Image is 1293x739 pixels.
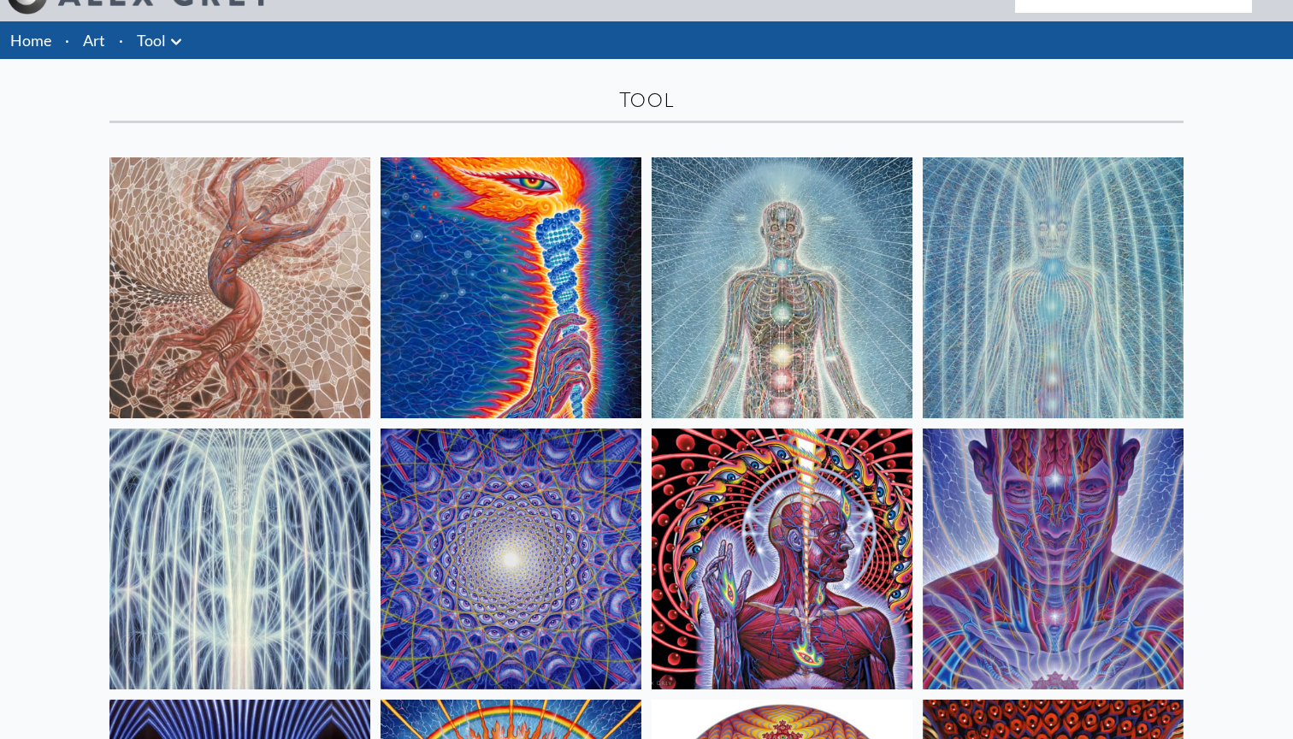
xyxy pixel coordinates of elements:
[83,28,105,52] a: Art
[58,21,76,59] li: ·
[923,429,1184,689] img: Mystic Eye, 2018, Alex Grey
[112,21,130,59] li: ·
[137,28,166,52] a: Tool
[10,31,51,50] a: Home
[109,86,1184,114] div: Tool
